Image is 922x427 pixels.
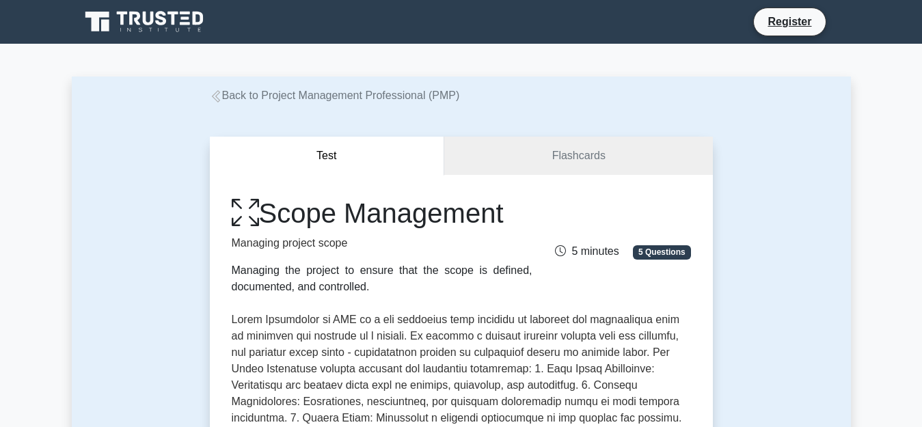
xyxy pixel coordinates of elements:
[210,137,445,176] button: Test
[759,13,819,30] a: Register
[232,262,532,295] div: Managing the project to ensure that the scope is defined, documented, and controlled.
[210,89,460,101] a: Back to Project Management Professional (PMP)
[232,197,532,230] h1: Scope Management
[232,235,532,251] p: Managing project scope
[633,245,690,259] span: 5 Questions
[444,137,712,176] a: Flashcards
[555,245,619,257] span: 5 minutes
